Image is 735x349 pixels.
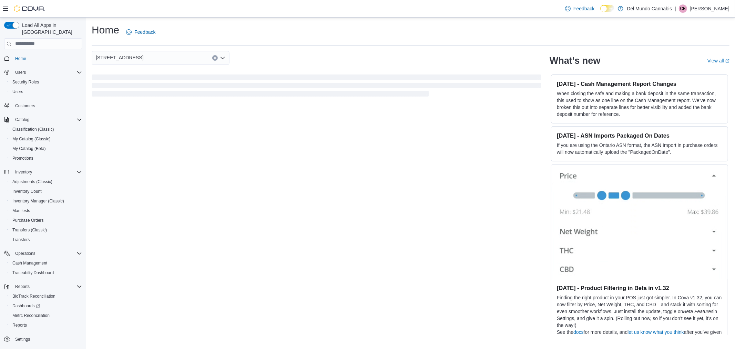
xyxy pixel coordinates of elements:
[7,320,85,330] button: Reports
[10,178,82,186] span: Adjustments (Classic)
[7,291,85,301] button: BioTrack Reconciliation
[7,87,85,97] button: Users
[10,135,82,143] span: My Catalog (Classic)
[7,258,85,268] button: Cash Management
[12,102,38,110] a: Customers
[1,249,85,258] button: Operations
[7,77,85,87] button: Security Roles
[12,168,35,176] button: Inventory
[707,58,729,63] a: View allExternal link
[7,187,85,196] button: Inventory Count
[92,76,541,98] span: Loading
[7,216,85,225] button: Purchase Orders
[15,103,35,109] span: Customers
[1,53,85,63] button: Home
[12,322,27,328] span: Reports
[679,4,687,13] div: Cody Brumfield
[96,53,143,62] span: [STREET_ADDRESS]
[7,196,85,206] button: Inventory Manager (Classic)
[12,179,52,185] span: Adjustments (Classic)
[12,68,82,77] span: Users
[12,116,82,124] span: Catalog
[15,56,26,61] span: Home
[675,4,676,13] p: |
[12,227,47,233] span: Transfers (Classic)
[1,68,85,77] button: Users
[12,146,46,151] span: My Catalog (Beta)
[10,259,50,267] a: Cash Management
[7,311,85,320] button: Metrc Reconciliation
[10,269,82,277] span: Traceabilty Dashboard
[10,292,82,300] span: BioTrack Reconciliation
[10,226,82,234] span: Transfers (Classic)
[10,321,30,329] a: Reports
[557,132,722,139] h3: [DATE] - ASN Imports Packaged On Dates
[1,282,85,291] button: Reports
[10,187,82,196] span: Inventory Count
[10,154,82,162] span: Promotions
[10,125,57,133] a: Classification (Classic)
[10,125,82,133] span: Classification (Classic)
[10,197,67,205] a: Inventory Manager (Classic)
[10,187,44,196] a: Inventory Count
[10,88,82,96] span: Users
[12,282,32,291] button: Reports
[1,334,85,344] button: Settings
[550,55,600,66] h2: What's new
[10,207,82,215] span: Manifests
[725,59,729,63] svg: External link
[1,101,85,111] button: Customers
[7,235,85,245] button: Transfers
[10,236,82,244] span: Transfers
[7,144,85,153] button: My Catalog (Beta)
[1,115,85,124] button: Catalog
[19,22,82,36] span: Load All Apps in [GEOGRAPHIC_DATA]
[15,70,26,75] span: Users
[12,101,82,110] span: Customers
[10,78,42,86] a: Security Roles
[573,5,594,12] span: Feedback
[557,80,722,87] h3: [DATE] - Cash Management Report Changes
[12,282,82,291] span: Reports
[557,329,722,342] p: See the for more details, and after you’ve given it a try.
[573,329,584,335] a: docs
[10,269,57,277] a: Traceabilty Dashboard
[12,313,50,318] span: Metrc Reconciliation
[557,294,722,329] p: Finding the right product in your POS just got simpler. In Cova v1.32, you can now filter by Pric...
[10,321,82,329] span: Reports
[12,89,23,94] span: Users
[7,301,85,311] a: Dashboards
[12,54,82,63] span: Home
[7,124,85,134] button: Classification (Classic)
[10,178,55,186] a: Adjustments (Classic)
[12,127,54,132] span: Classification (Classic)
[12,168,82,176] span: Inventory
[10,259,82,267] span: Cash Management
[10,154,36,162] a: Promotions
[12,303,40,309] span: Dashboards
[15,251,35,256] span: Operations
[134,29,155,36] span: Feedback
[10,302,43,310] a: Dashboards
[12,260,47,266] span: Cash Management
[7,153,85,163] button: Promotions
[10,135,53,143] a: My Catalog (Classic)
[627,4,672,13] p: Del Mundo Cannabis
[7,268,85,278] button: Traceabilty Dashboard
[12,208,30,213] span: Manifests
[212,55,218,61] button: Clear input
[12,198,64,204] span: Inventory Manager (Classic)
[10,226,50,234] a: Transfers (Classic)
[12,249,82,258] span: Operations
[10,88,26,96] a: Users
[10,216,47,225] a: Purchase Orders
[12,218,44,223] span: Purchase Orders
[557,142,722,156] p: If you are using the Ontario ASN format, the ASN Import in purchase orders will now automatically...
[92,23,119,37] h1: Home
[562,2,597,16] a: Feedback
[10,144,49,153] a: My Catalog (Beta)
[12,156,33,161] span: Promotions
[10,292,58,300] a: BioTrack Reconciliation
[10,302,82,310] span: Dashboards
